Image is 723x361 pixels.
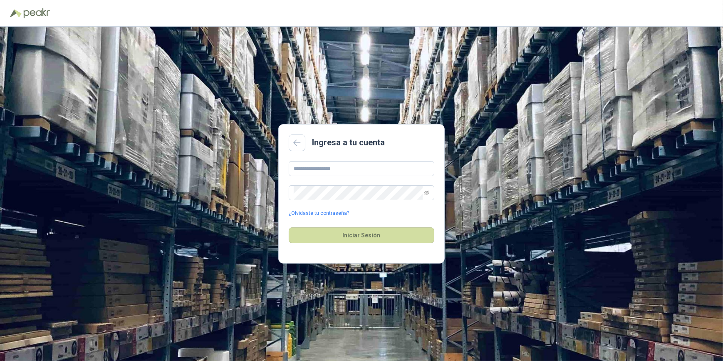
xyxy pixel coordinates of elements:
img: Peakr [23,8,50,18]
span: eye-invisible [424,190,429,195]
button: Iniciar Sesión [289,227,434,243]
img: Logo [10,9,22,17]
a: ¿Olvidaste tu contraseña? [289,209,349,217]
h2: Ingresa a tu cuenta [312,136,385,149]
